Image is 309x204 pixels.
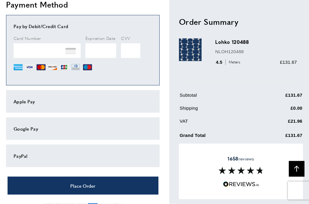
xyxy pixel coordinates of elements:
[215,48,297,55] p: NLOH120488
[48,63,57,72] img: DI.png
[83,63,92,72] img: MI.png
[280,60,297,65] span: £131.67
[225,60,242,65] span: Meters
[228,155,238,162] strong: 1658
[228,156,254,162] span: reviews
[14,44,81,58] iframe: Secure Credit Card Frame - Credit Card Number
[180,131,253,144] td: Grand Total
[37,63,46,72] img: MC.png
[254,118,302,129] td: £21.96
[215,59,243,66] div: 4.5
[254,105,302,116] td: £0.00
[215,39,297,46] h3: Lohko 120488
[85,35,116,41] span: Expiration Date
[254,92,302,103] td: £131.67
[180,92,253,103] td: Subtotal
[179,39,202,61] img: Lohko 120488
[218,167,264,174] img: Reviews section
[25,63,34,72] img: VI.png
[14,35,41,41] span: Card Number
[65,46,76,56] img: NONE.png
[254,131,302,144] td: £131.67
[71,63,81,72] img: DN.png
[180,118,253,129] td: VAT
[121,35,130,41] span: CVV
[14,98,152,105] div: Apple Pay
[14,125,152,132] div: Google Pay
[14,63,23,72] img: AE.png
[85,44,116,58] iframe: Secure Credit Card Frame - Expiration Date
[59,63,68,72] img: JCB.png
[14,152,152,160] div: PayPal
[180,105,253,116] td: Shipping
[121,44,140,58] iframe: Secure Credit Card Frame - CVV
[14,23,152,30] div: Pay by Debit/Credit Card
[223,181,259,187] img: Reviews.io 5 stars
[8,177,158,195] button: Place Order
[179,16,303,27] h2: Order Summary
